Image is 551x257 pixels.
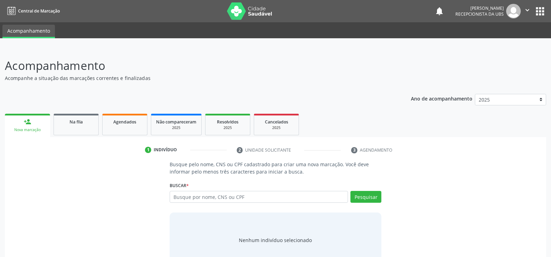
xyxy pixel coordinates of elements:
span: Agendados [113,119,136,125]
div: 1 [145,147,151,153]
img: img [506,4,521,18]
button: notifications [435,6,444,16]
label: Buscar [170,180,189,191]
span: Central de Marcação [18,8,60,14]
button: Pesquisar [350,191,381,203]
i:  [524,6,531,14]
div: person_add [24,118,31,126]
span: Resolvidos [217,119,238,125]
p: Acompanhamento [5,57,384,74]
p: Busque pelo nome, CNS ou CPF cadastrado para criar uma nova marcação. Você deve informar pelo men... [170,161,381,175]
button: apps [534,5,546,17]
button:  [521,4,534,18]
div: 2025 [156,125,196,130]
p: Ano de acompanhamento [411,94,472,103]
span: Recepcionista da UBS [455,11,504,17]
div: Indivíduo [154,147,177,153]
a: Central de Marcação [5,5,60,17]
div: Nenhum indivíduo selecionado [239,236,312,244]
span: Na fila [70,119,83,125]
div: [PERSON_NAME] [455,5,504,11]
div: Nova marcação [10,127,45,132]
a: Acompanhamento [2,25,55,38]
div: 2025 [210,125,245,130]
span: Cancelados [265,119,288,125]
input: Busque por nome, CNS ou CPF [170,191,348,203]
span: Não compareceram [156,119,196,125]
div: 2025 [259,125,294,130]
p: Acompanhe a situação das marcações correntes e finalizadas [5,74,384,82]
